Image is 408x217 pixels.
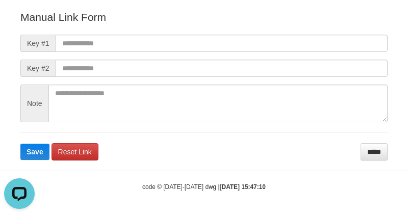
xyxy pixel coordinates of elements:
a: Reset Link [52,143,98,160]
span: Note [20,85,48,122]
p: Manual Link Form [20,10,388,24]
span: Reset Link [58,148,92,156]
button: Save [20,144,49,160]
strong: [DATE] 15:47:10 [220,183,266,191]
button: Open LiveChat chat widget [4,4,35,35]
span: Key #1 [20,35,56,52]
span: Save [27,148,43,156]
small: code © [DATE]-[DATE] dwg | [142,183,266,191]
span: Key #2 [20,60,56,77]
